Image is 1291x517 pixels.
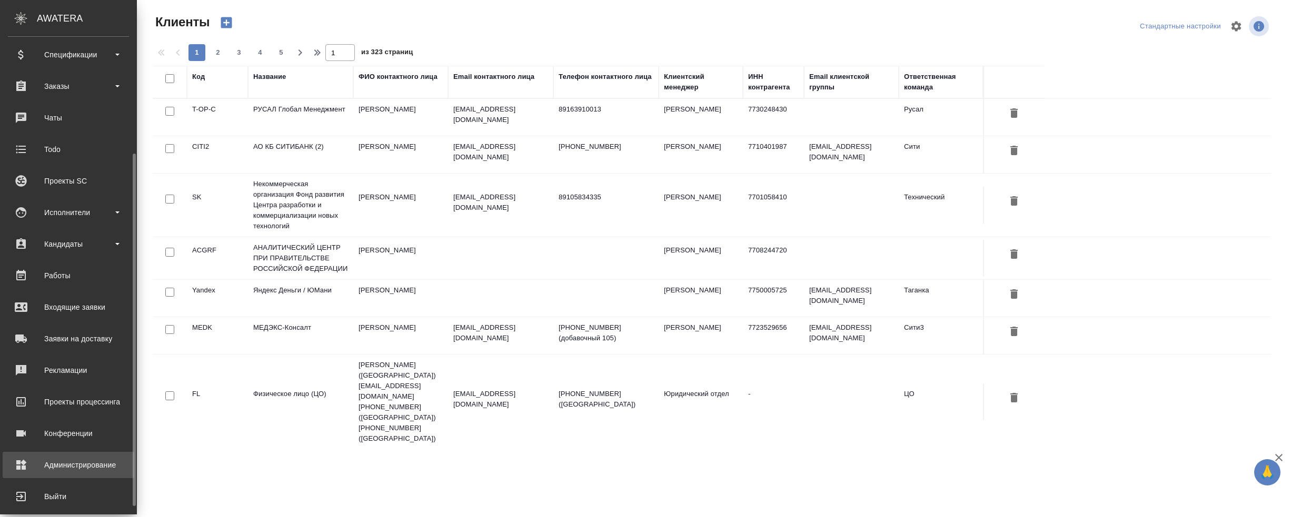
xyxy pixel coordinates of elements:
[1005,285,1023,305] button: Удалить
[8,47,129,63] div: Спецификации
[187,136,248,173] td: CITI2
[1005,192,1023,211] button: Удалить
[804,136,899,173] td: [EMAIL_ADDRESS][DOMAIN_NAME]
[743,240,804,277] td: 7708244720
[809,72,893,93] div: Email клиентской группы
[3,294,134,320] a: Входящие заявки
[3,262,134,289] a: Работы
[8,394,129,410] div: Проекты процессинга
[559,104,653,115] p: 89163910013
[253,72,286,82] div: Название
[664,72,738,93] div: Клиентский менеджер
[743,136,804,173] td: 7710401987
[273,47,290,58] span: 5
[1249,16,1271,36] span: Посмотреть информацию
[659,136,743,173] td: [PERSON_NAME]
[659,187,743,224] td: [PERSON_NAME]
[1005,141,1023,161] button: Удалить
[904,72,978,93] div: Ответственная команда
[214,14,239,32] button: Создать
[453,192,548,213] p: [EMAIL_ADDRESS][DOMAIN_NAME]
[1224,14,1249,39] span: Настроить таблицу
[559,389,653,410] p: [PHONE_NUMBER] ([GEOGRAPHIC_DATA])
[659,99,743,136] td: [PERSON_NAME]
[248,136,353,173] td: АО КБ СИТИБАНК (2)
[3,136,134,163] a: Todo
[210,47,226,58] span: 2
[353,240,448,277] td: [PERSON_NAME]
[353,99,448,136] td: [PERSON_NAME]
[3,420,134,447] a: Конференции
[3,326,134,352] a: Заявки на доставку
[361,46,413,61] span: из 323 страниц
[899,317,983,354] td: Сити3
[187,280,248,317] td: Yandex
[559,141,653,152] p: [PHONE_NUMBER]
[659,383,743,420] td: Юридический отдел
[3,389,134,415] a: Проекты процессинга
[353,354,448,449] td: [PERSON_NAME] ([GEOGRAPHIC_DATA]) [EMAIL_ADDRESS][DOMAIN_NAME] [PHONE_NUMBER] ([GEOGRAPHIC_DATA])...
[3,357,134,383] a: Рекламации
[453,141,548,163] p: [EMAIL_ADDRESS][DOMAIN_NAME]
[3,105,134,131] a: Чаты
[8,457,129,473] div: Администрирование
[353,317,448,354] td: [PERSON_NAME]
[453,322,548,343] p: [EMAIL_ADDRESS][DOMAIN_NAME]
[1005,389,1023,408] button: Удалить
[804,280,899,317] td: [EMAIL_ADDRESS][DOMAIN_NAME]
[252,47,269,58] span: 4
[248,383,353,420] td: Физическое лицо (ЦО)
[559,192,653,202] p: 89105834335
[8,236,129,252] div: Кандидаты
[453,72,534,82] div: Email контактного лица
[187,317,248,354] td: MEDK
[252,44,269,61] button: 4
[248,317,353,354] td: МЕДЭКС-Консалт
[899,99,983,136] td: Русал
[8,205,129,220] div: Исполнители
[231,44,247,61] button: 3
[8,173,129,189] div: Проекты SC
[8,299,129,315] div: Входящие заявки
[192,72,205,82] div: Код
[8,141,129,157] div: Todo
[359,72,438,82] div: ФИО контактного лица
[8,362,129,378] div: Рекламации
[3,168,134,194] a: Проекты SC
[187,240,248,277] td: ACGRF
[453,389,548,410] p: [EMAIL_ADDRESS][DOMAIN_NAME]
[659,317,743,354] td: [PERSON_NAME]
[559,72,652,82] div: Телефон контактного лица
[743,99,804,136] td: 7730248430
[273,44,290,61] button: 5
[899,280,983,317] td: Таганка
[743,280,804,317] td: 7750005725
[899,187,983,224] td: Технический
[8,110,129,126] div: Чаты
[248,99,353,136] td: РУСАЛ Глобал Менеджмент
[1254,459,1280,485] button: 🙏
[248,280,353,317] td: Яндекс Деньги / ЮМани
[8,489,129,504] div: Выйти
[743,187,804,224] td: 7701058410
[559,322,653,343] p: [PHONE_NUMBER] (добавочный 105)
[37,8,137,29] div: AWATERA
[187,187,248,224] td: SK
[804,317,899,354] td: [EMAIL_ADDRESS][DOMAIN_NAME]
[1258,461,1276,483] span: 🙏
[3,483,134,510] a: Выйти
[899,383,983,420] td: ЦО
[187,383,248,420] td: FL
[748,72,799,93] div: ИНН контрагента
[1005,322,1023,342] button: Удалить
[8,268,129,283] div: Работы
[1005,245,1023,265] button: Удалить
[353,136,448,173] td: [PERSON_NAME]
[743,383,804,420] td: -
[153,14,210,31] span: Клиенты
[8,331,129,347] div: Заявки на доставку
[231,47,247,58] span: 3
[8,78,129,94] div: Заказы
[659,240,743,277] td: [PERSON_NAME]
[899,136,983,173] td: Сити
